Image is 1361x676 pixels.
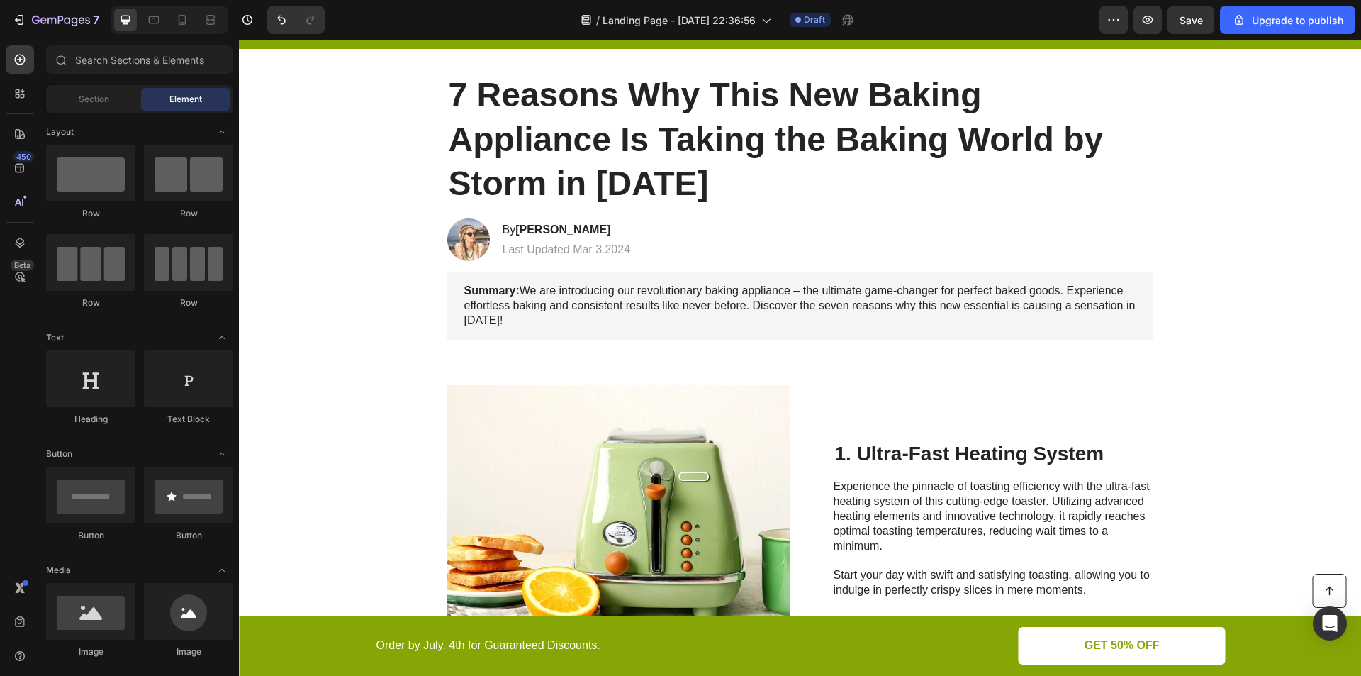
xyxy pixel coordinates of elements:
img: gempages_432750572815254551-5ed25677-8b39-4a77-a7f1-a4927b61fc17.webp [208,345,551,615]
div: Beta [11,260,34,271]
div: Row [144,207,233,220]
p: We are introducing our revolutionary baking appliance – the ultimate game-changer for perfect bak... [225,244,897,288]
span: Toggle open [211,443,233,465]
button: Save [1167,6,1214,34]
div: Row [46,297,135,309]
strong: [PERSON_NAME] [276,184,371,196]
div: Button [144,529,233,542]
div: Text Block [144,413,233,426]
div: Button [46,529,135,542]
span: Text [46,331,64,344]
div: Heading [46,413,135,426]
a: GET 50% OFF [780,587,987,625]
p: Experience the pinnacle of toasting efficiency with the ultra-fast heating system of this cutting... [595,440,913,558]
span: Save [1180,14,1203,26]
span: Toggle open [211,121,233,143]
span: Section [79,93,109,106]
div: Open Intercom Messenger [1313,606,1347,641]
button: 7 [6,6,106,34]
div: Undo/Redo [267,6,325,34]
img: gempages_432750572815254551-0dd52757-f501-4f5a-9003-85088b00a725.webp [208,179,251,221]
p: GET 50% OFF [846,599,921,614]
div: Row [144,297,233,309]
span: Button [46,448,72,460]
span: Toggle open [211,559,233,582]
input: Search Sections & Elements [46,45,233,74]
div: Image [144,645,233,658]
span: / [596,13,600,28]
span: Draft [804,13,825,26]
span: Layout [46,126,74,138]
button: Upgrade to publish [1220,6,1355,34]
div: Image [46,645,135,658]
span: Media [46,564,71,577]
h1: 7 Reasons Why This New Baking Appliance Is Taking the Baking World by Storm in [DATE] [208,32,914,167]
p: Last Updated Mar 3.2024 [264,203,392,218]
span: Landing Page - [DATE] 22:36:56 [603,13,756,28]
strong: Summary: [225,245,281,257]
div: 450 [13,151,34,162]
div: Upgrade to publish [1232,13,1343,28]
div: Row [46,207,135,220]
h2: 1. Ultra-Fast Heating System [595,401,914,428]
span: Element [169,93,202,106]
p: 7 [93,11,99,28]
iframe: Design area [239,40,1361,676]
span: Toggle open [211,326,233,349]
h2: By [262,182,393,199]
